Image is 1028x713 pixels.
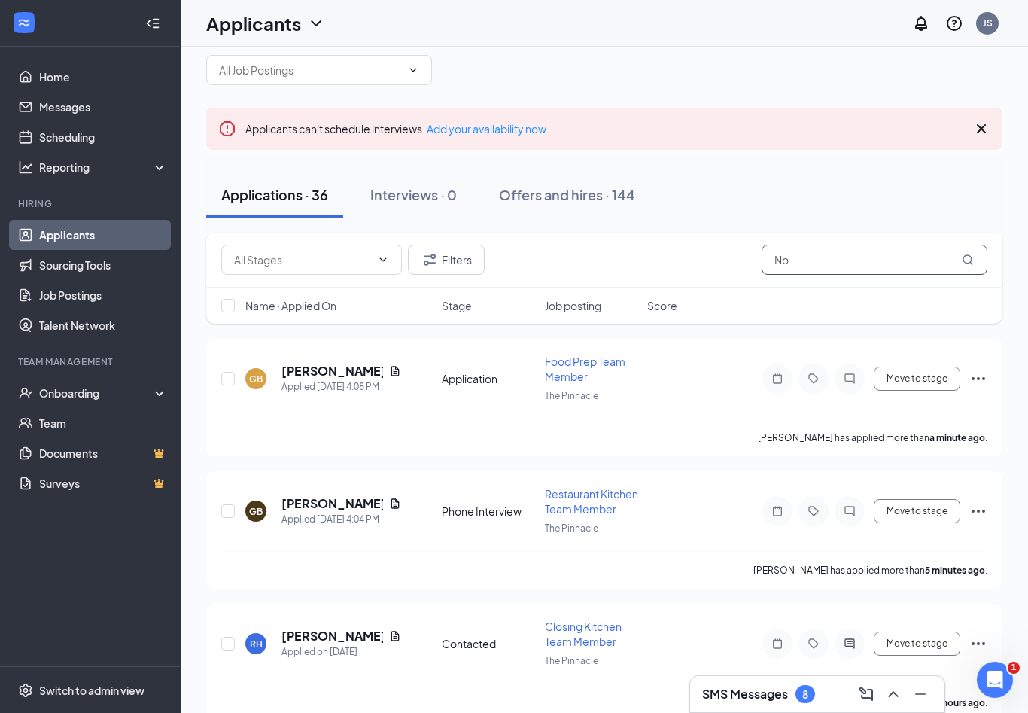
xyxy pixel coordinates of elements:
span: Stage [442,298,472,313]
div: GB [249,505,263,518]
svg: Notifications [912,14,930,32]
div: Applied on [DATE] [281,644,401,660]
a: DocumentsCrown [39,438,168,468]
button: Move to stage [874,367,960,391]
svg: Filter [421,251,439,269]
svg: Tag [804,505,823,517]
h3: SMS Messages [702,686,788,702]
svg: Collapse [145,16,160,31]
input: Search in applications [762,245,987,275]
svg: Analysis [18,160,33,175]
svg: ChevronDown [377,254,389,266]
svg: WorkstreamLogo [17,15,32,30]
a: Sourcing Tools [39,250,168,280]
svg: Document [389,365,401,377]
div: Hiring [18,197,165,210]
div: RH [250,638,263,651]
button: Minimize [908,682,932,706]
span: Food Prep Team Member [545,355,625,383]
input: All Stages [234,251,371,268]
svg: Cross [972,120,990,138]
a: Talent Network [39,310,168,340]
span: The Pinnacle [545,523,598,534]
button: Move to stage [874,632,960,656]
svg: Note [768,638,786,650]
div: JS [983,17,993,29]
svg: Note [768,505,786,517]
span: 1 [1008,662,1020,674]
svg: Ellipses [969,370,987,388]
div: Applications · 36 [221,185,328,204]
svg: Settings [18,683,33,698]
div: Applied [DATE] 4:04 PM [281,512,401,527]
p: [PERSON_NAME] has applied more than . [758,431,987,444]
svg: ChatInactive [841,373,859,385]
h5: [PERSON_NAME] [281,363,383,379]
div: Switch to admin view [39,683,144,698]
div: Team Management [18,355,165,368]
svg: MagnifyingGlass [962,254,974,266]
span: Score [647,298,677,313]
span: Applicants can't schedule interviews. [245,122,546,136]
div: Interviews · 0 [370,185,457,204]
div: Onboarding [39,385,155,401]
svg: Minimize [911,685,929,703]
span: Restaurant Kitchen Team Member [545,487,638,516]
span: Closing Kitchen Team Member [545,620,622,648]
button: ChevronUp [881,682,905,706]
button: Move to stage [874,499,960,523]
svg: Note [768,373,786,385]
span: The Pinnacle [545,655,598,666]
div: 8 [802,688,808,701]
svg: UserCheck [18,385,33,401]
p: [PERSON_NAME] has applied more than . [753,564,987,577]
svg: ComposeMessage [857,685,875,703]
svg: Document [389,498,401,510]
a: Team [39,408,168,438]
svg: ChatInactive [841,505,859,517]
iframe: Intercom live chat [977,662,1013,698]
span: Job posting [545,298,601,313]
b: a minute ago [929,432,985,443]
h5: [PERSON_NAME] [281,495,383,512]
b: 18 hours ago [930,697,985,708]
svg: Ellipses [969,502,987,520]
h5: [PERSON_NAME] [281,628,383,644]
div: GB [249,373,263,385]
button: ComposeMessage [854,682,878,706]
a: Scheduling [39,122,168,152]
svg: QuestionInfo [945,14,963,32]
svg: ChevronDown [307,14,325,32]
svg: Document [389,630,401,642]
div: Reporting [39,160,169,175]
input: All Job Postings [219,62,401,78]
svg: ActiveChat [841,638,859,650]
a: SurveysCrown [39,468,168,498]
svg: ChevronUp [884,685,902,703]
div: Application [442,371,536,386]
svg: Error [218,120,236,138]
a: Add your availability now [427,122,546,136]
span: Name · Applied On [245,298,336,313]
a: Applicants [39,220,168,250]
b: 5 minutes ago [925,565,985,576]
div: Offers and hires · 144 [499,185,635,204]
h1: Applicants [206,11,301,36]
div: Contacted [442,636,536,651]
span: The Pinnacle [545,390,598,401]
svg: Tag [804,373,823,385]
div: Phone Interview [442,504,536,519]
svg: ChevronDown [407,64,419,76]
a: Messages [39,92,168,122]
button: Filter Filters [408,245,485,275]
a: Job Postings [39,280,168,310]
svg: Ellipses [969,635,987,653]
svg: Tag [804,638,823,650]
div: Applied [DATE] 4:08 PM [281,379,401,395]
a: Home [39,62,168,92]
